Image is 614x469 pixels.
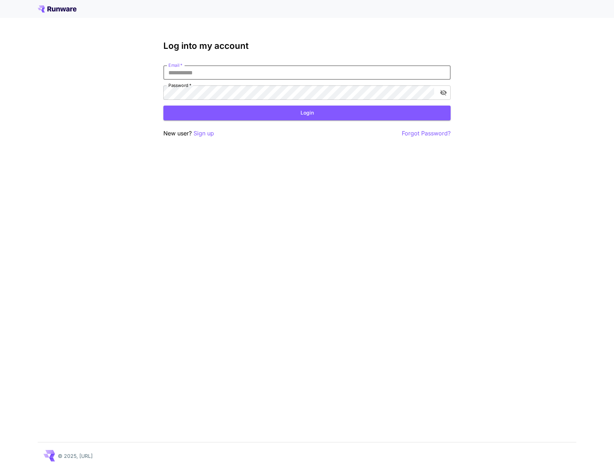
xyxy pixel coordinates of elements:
[168,82,191,88] label: Password
[163,106,451,120] button: Login
[437,86,450,99] button: toggle password visibility
[168,62,182,68] label: Email
[402,129,451,138] button: Forgot Password?
[163,41,451,51] h3: Log into my account
[194,129,214,138] button: Sign up
[58,452,93,460] p: © 2025, [URL]
[163,129,214,138] p: New user?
